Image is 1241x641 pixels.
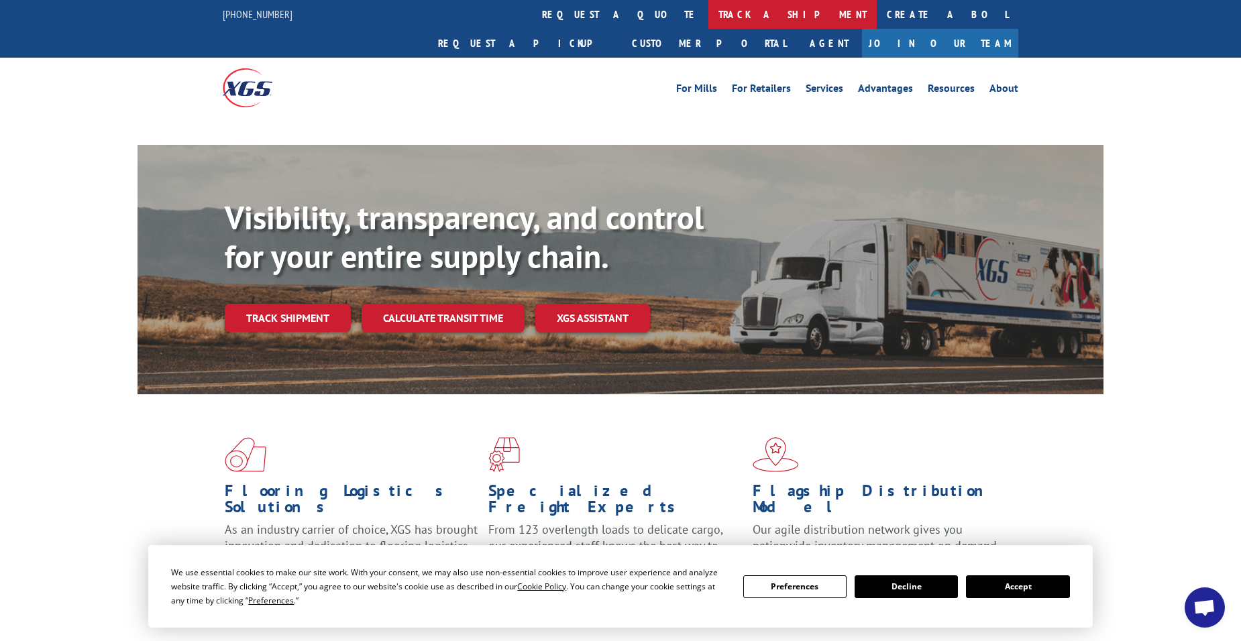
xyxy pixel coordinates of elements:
[225,483,478,522] h1: Flooring Logistics Solutions
[1185,587,1225,628] a: Open chat
[223,7,292,21] a: [PHONE_NUMBER]
[732,83,791,98] a: For Retailers
[488,437,520,472] img: xgs-icon-focused-on-flooring-red
[989,83,1018,98] a: About
[225,196,704,277] b: Visibility, transparency, and control for your entire supply chain.
[225,437,266,472] img: xgs-icon-total-supply-chain-intelligence-red
[676,83,717,98] a: For Mills
[743,575,847,598] button: Preferences
[488,522,742,581] p: From 123 overlength loads to delicate cargo, our experienced staff knows the best way to move you...
[225,304,351,332] a: Track shipment
[488,483,742,522] h1: Specialized Freight Experts
[622,29,796,58] a: Customer Portal
[362,304,525,333] a: Calculate transit time
[753,437,799,472] img: xgs-icon-flagship-distribution-model-red
[966,575,1069,598] button: Accept
[796,29,862,58] a: Agent
[225,522,478,569] span: As an industry carrier of choice, XGS has brought innovation and dedication to flooring logistics...
[862,29,1018,58] a: Join Our Team
[428,29,622,58] a: Request a pickup
[806,83,843,98] a: Services
[753,522,1000,553] span: Our agile distribution network gives you nationwide inventory management on demand.
[535,304,650,333] a: XGS ASSISTANT
[248,595,294,606] span: Preferences
[928,83,975,98] a: Resources
[171,565,726,607] div: We use essential cookies to make our site work. With your consent, we may also use non-essential ...
[858,83,913,98] a: Advantages
[855,575,958,598] button: Decline
[148,545,1093,628] div: Cookie Consent Prompt
[517,581,566,592] span: Cookie Policy
[753,483,1006,522] h1: Flagship Distribution Model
